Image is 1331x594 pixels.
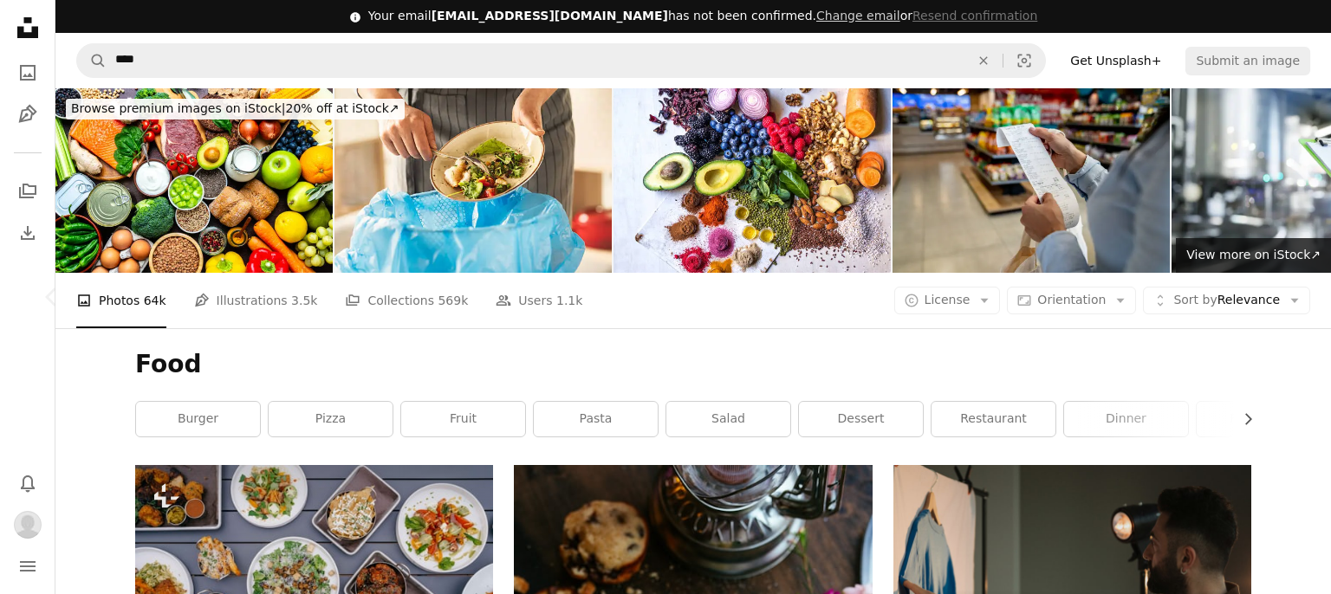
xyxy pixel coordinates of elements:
[10,55,45,90] a: Photos
[55,88,415,130] a: Browse premium images on iStock|20% off at iStock↗
[76,43,1046,78] form: Find visuals sitewide
[1186,248,1321,261] span: View more on iStock ↗
[345,273,468,328] a: Collections 569k
[1227,214,1331,380] a: Next
[1007,287,1136,314] button: Orientation
[534,402,658,436] a: pasta
[912,8,1037,25] button: Resend confirmation
[1232,402,1251,436] button: scroll list to the right
[894,287,1001,314] button: License
[816,9,900,23] a: Change email
[135,349,1251,380] h1: Food
[816,9,1037,23] span: or
[10,549,45,584] button: Menu
[10,174,45,209] a: Collections
[135,576,493,591] a: a table topped with lots of plates of food
[438,291,468,310] span: 569k
[334,88,612,273] img: Woman scraping leftover food from plate into trash bin in kitchen
[1143,287,1310,314] button: Sort byRelevance
[10,507,45,542] button: Profile
[55,88,333,273] img: Large group of raw food for a well balanced diet. Includes carbohydrates, proteins and dietary fiber
[291,291,317,310] span: 3.5k
[1173,292,1280,309] span: Relevance
[496,273,582,328] a: Users 1.1k
[1037,293,1106,307] span: Orientation
[1197,402,1321,436] a: fast food
[893,88,1170,273] img: Woman shopping at a convenience store and checking her receipt
[1185,47,1310,74] button: Submit an image
[10,466,45,500] button: Notifications
[666,402,790,436] a: salad
[14,511,42,539] img: Avatar of user Dhanisha Gupta
[269,402,393,436] a: pizza
[71,101,399,115] span: 20% off at iStock ↗
[368,8,1038,25] div: Your email has not been confirmed.
[77,44,107,77] button: Search Unsplash
[799,402,923,436] a: dessert
[194,273,318,328] a: Illustrations 3.5k
[71,101,285,115] span: Browse premium images on iStock |
[964,44,1003,77] button: Clear
[614,88,891,273] img: Multi colored vegetables, fruits, legumes, nuts and spices on wooden table
[136,402,260,436] a: burger
[932,402,1055,436] a: restaurant
[10,97,45,132] a: Illustrations
[1060,47,1172,74] a: Get Unsplash+
[556,291,582,310] span: 1.1k
[925,293,971,307] span: License
[432,9,668,23] span: [EMAIL_ADDRESS][DOMAIN_NAME]
[1176,238,1331,273] a: View more on iStock↗
[1064,402,1188,436] a: dinner
[401,402,525,436] a: fruit
[1173,293,1217,307] span: Sort by
[1003,44,1045,77] button: Visual search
